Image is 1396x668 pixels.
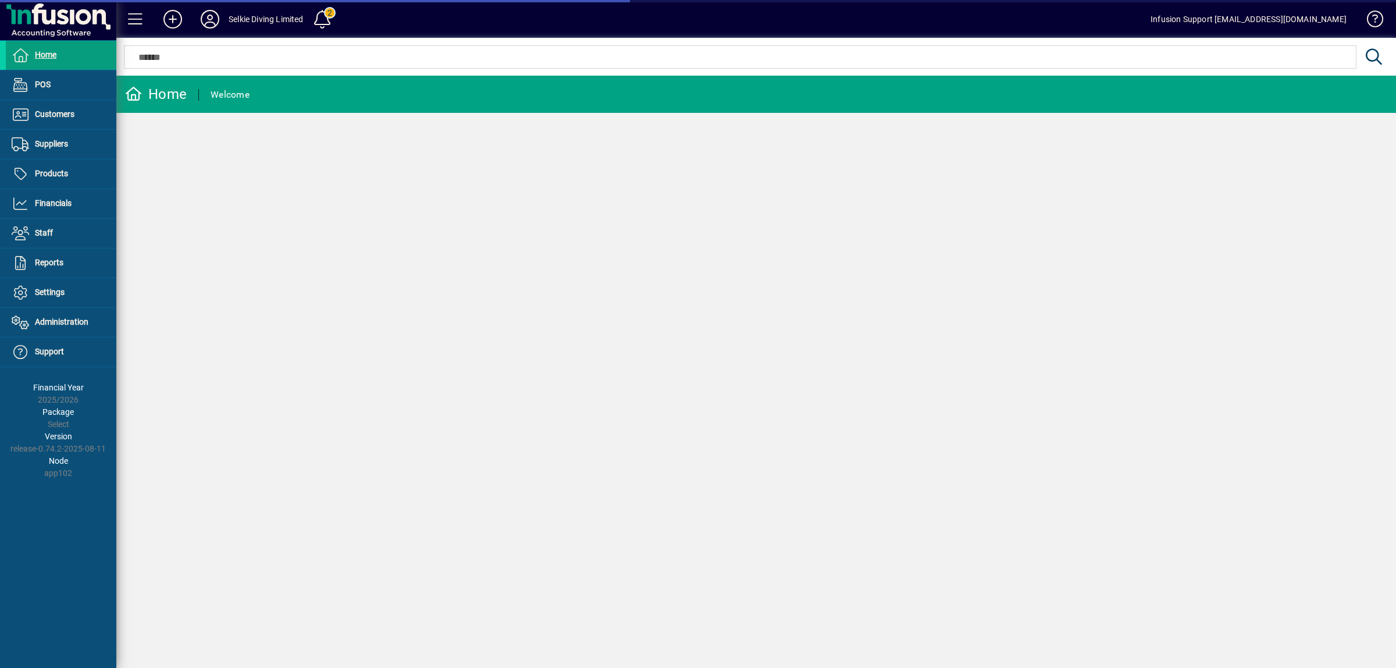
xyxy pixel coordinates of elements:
span: Home [35,50,56,59]
a: Products [6,159,116,189]
span: Financials [35,198,72,208]
a: Reports [6,248,116,278]
span: Staff [35,228,53,237]
span: Package [42,407,74,417]
span: Version [45,432,72,441]
span: Reports [35,258,63,267]
div: Welcome [211,86,250,104]
a: Administration [6,308,116,337]
a: Customers [6,100,116,129]
a: Financials [6,189,116,218]
span: Products [35,169,68,178]
a: POS [6,70,116,100]
div: Infusion Support [EMAIL_ADDRESS][DOMAIN_NAME] [1151,10,1347,29]
button: Add [154,9,191,30]
button: Profile [191,9,229,30]
div: Selkie Diving Limited [229,10,304,29]
span: Customers [35,109,74,119]
span: POS [35,80,51,89]
a: Staff [6,219,116,248]
span: Financial Year [33,383,84,392]
a: Settings [6,278,116,307]
span: Support [35,347,64,356]
div: Home [125,85,187,104]
span: Settings [35,287,65,297]
a: Support [6,337,116,367]
a: Suppliers [6,130,116,159]
span: Administration [35,317,88,326]
span: Node [49,456,68,466]
span: Suppliers [35,139,68,148]
a: Knowledge Base [1358,2,1381,40]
